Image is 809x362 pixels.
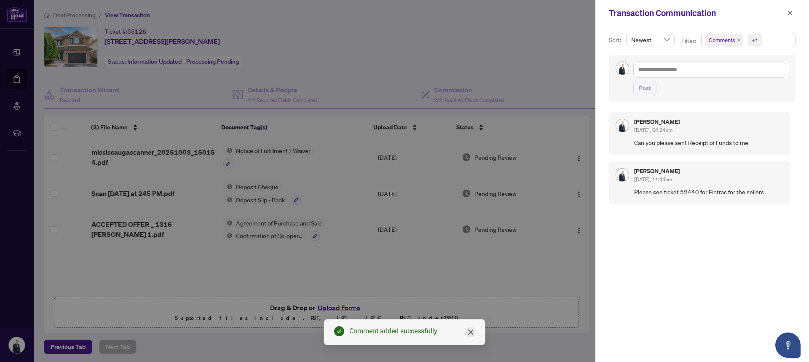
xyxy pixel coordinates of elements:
[737,38,741,42] span: close
[634,187,784,197] span: Please see ticket 52440 for Fintrac for the sellers
[616,169,629,181] img: Profile Icon
[334,326,344,336] span: check-circle
[609,35,623,45] p: Sort:
[634,168,680,174] h5: [PERSON_NAME]
[634,138,784,147] span: Can you please sent Receipt of Funds to me
[634,176,672,182] span: [DATE], 11:44am
[616,62,629,75] img: Profile Icon
[681,36,697,46] p: Filter:
[631,33,670,46] span: Newest
[609,7,785,19] div: Transaction Communication
[466,327,475,337] a: Close
[467,329,474,335] span: close
[349,326,475,336] div: Comment added successfully
[616,119,629,132] img: Profile Icon
[705,34,743,46] span: Comments
[634,127,672,133] span: [DATE], 04:24pm
[787,10,793,16] span: close
[633,81,656,95] button: Post
[775,333,801,358] button: Open asap
[752,36,758,44] div: +1
[709,36,735,44] span: Comments
[634,119,680,125] h5: [PERSON_NAME]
